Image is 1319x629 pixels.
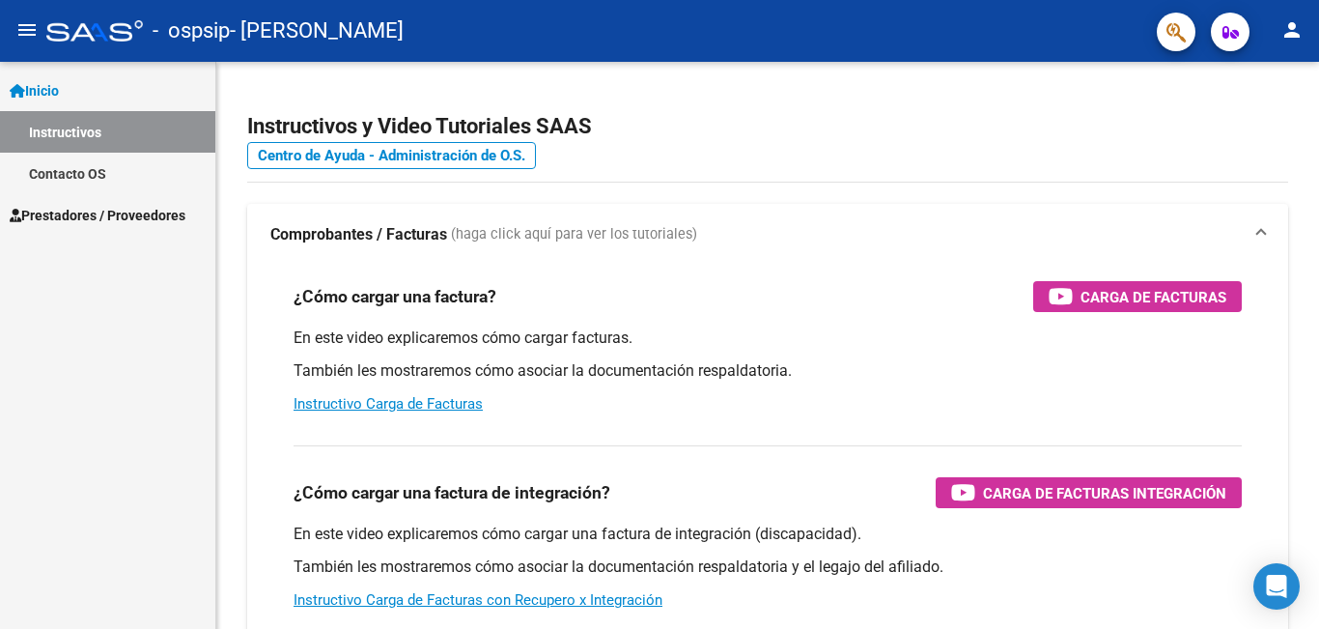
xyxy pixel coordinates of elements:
span: Carga de Facturas [1080,285,1226,309]
button: Carga de Facturas Integración [936,477,1242,508]
mat-icon: person [1280,18,1304,42]
p: En este video explicaremos cómo cargar una factura de integración (discapacidad). [294,524,1242,545]
strong: Comprobantes / Facturas [270,224,447,245]
span: - ospsip [153,10,230,52]
mat-expansion-panel-header: Comprobantes / Facturas (haga click aquí para ver los tutoriales) [247,204,1288,266]
span: - [PERSON_NAME] [230,10,404,52]
a: Instructivo Carga de Facturas [294,395,483,413]
h2: Instructivos y Video Tutoriales SAAS [247,108,1288,145]
mat-icon: menu [15,18,39,42]
p: También les mostraremos cómo asociar la documentación respaldatoria. [294,360,1242,382]
span: Carga de Facturas Integración [983,481,1226,505]
span: (haga click aquí para ver los tutoriales) [451,224,697,245]
p: En este video explicaremos cómo cargar facturas. [294,328,1242,349]
a: Instructivo Carga de Facturas con Recupero x Integración [294,591,662,609]
h3: ¿Cómo cargar una factura de integración? [294,479,610,506]
button: Carga de Facturas [1033,281,1242,312]
h3: ¿Cómo cargar una factura? [294,283,496,310]
span: Inicio [10,80,59,101]
a: Centro de Ayuda - Administración de O.S. [247,142,536,169]
div: Open Intercom Messenger [1253,563,1300,610]
span: Prestadores / Proveedores [10,205,185,226]
p: También les mostraremos cómo asociar la documentación respaldatoria y el legajo del afiliado. [294,557,1242,578]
